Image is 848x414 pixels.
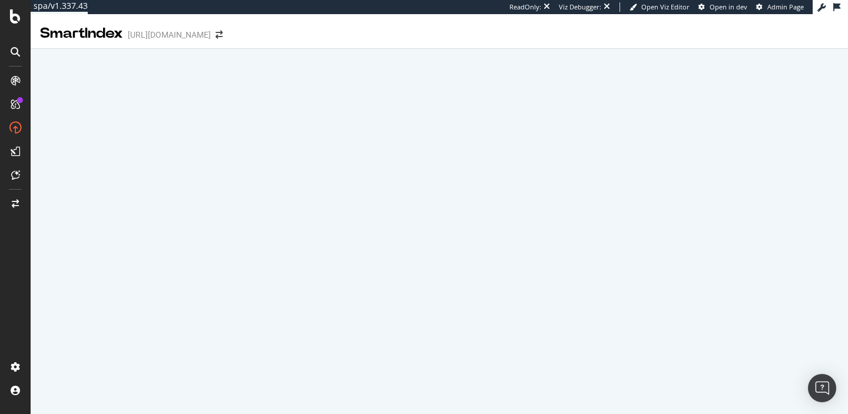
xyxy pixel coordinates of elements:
div: SmartIndex [40,24,123,44]
div: ReadOnly: [509,2,541,12]
div: Open Intercom Messenger [808,374,836,402]
span: Open Viz Editor [641,2,690,11]
a: Admin Page [756,2,804,12]
span: Open in dev [710,2,747,11]
div: Viz Debugger: [559,2,601,12]
span: Admin Page [767,2,804,11]
a: Open in dev [698,2,747,12]
div: [URL][DOMAIN_NAME] [128,29,211,41]
a: Open Viz Editor [630,2,690,12]
div: arrow-right-arrow-left [216,31,223,39]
